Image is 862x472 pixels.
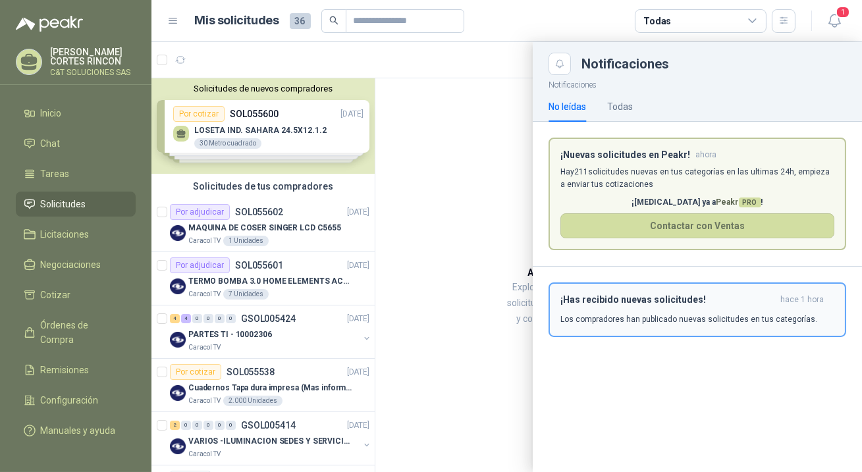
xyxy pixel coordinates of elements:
span: Manuales y ayuda [41,423,116,438]
a: Licitaciones [16,222,136,247]
button: 1 [822,9,846,33]
a: Negociaciones [16,252,136,277]
span: Configuración [41,393,99,407]
div: No leídas [549,99,586,114]
span: Negociaciones [41,257,101,272]
h3: ¡Nuevas solicitudes en Peakr! [560,149,690,161]
div: Todas [643,14,671,28]
span: Peakr [716,197,761,207]
h1: Mis solicitudes [195,11,279,30]
a: Tareas [16,161,136,186]
span: Licitaciones [41,227,90,242]
a: Manuales y ayuda [16,418,136,443]
a: Remisiones [16,357,136,382]
span: Órdenes de Compra [41,318,123,347]
p: [PERSON_NAME] CORTES RINCON [50,47,136,66]
span: search [329,16,338,25]
p: ¡[MEDICAL_DATA] ya a ! [560,196,834,209]
button: Close [549,53,571,75]
a: Chat [16,131,136,156]
span: Remisiones [41,363,90,377]
span: Solicitudes [41,197,86,211]
p: C&T SOLUCIONES SAS [50,68,136,76]
p: Notificaciones [533,75,862,92]
a: Órdenes de Compra [16,313,136,352]
div: Todas [607,99,633,114]
div: Notificaciones [581,57,846,70]
a: Solicitudes [16,192,136,217]
a: Inicio [16,101,136,126]
p: Hay 211 solicitudes nuevas en tus categorías en las ultimas 24h, empieza a enviar tus cotizaciones [560,166,834,191]
img: Logo peakr [16,16,83,32]
span: ahora [695,149,716,161]
span: 36 [290,13,311,29]
h3: ¡Has recibido nuevas solicitudes! [560,294,775,305]
span: Tareas [41,167,70,181]
a: Cotizar [16,282,136,307]
button: ¡Has recibido nuevas solicitudes!hace 1 hora Los compradores han publicado nuevas solicitudes en ... [549,282,846,337]
span: Cotizar [41,288,71,302]
span: 1 [836,6,850,18]
a: Configuración [16,388,136,413]
span: Chat [41,136,61,151]
p: Los compradores han publicado nuevas solicitudes en tus categorías. [560,313,817,325]
span: PRO [739,197,761,207]
span: Inicio [41,106,62,120]
button: Contactar con Ventas [560,213,834,238]
span: hace 1 hora [780,294,824,305]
